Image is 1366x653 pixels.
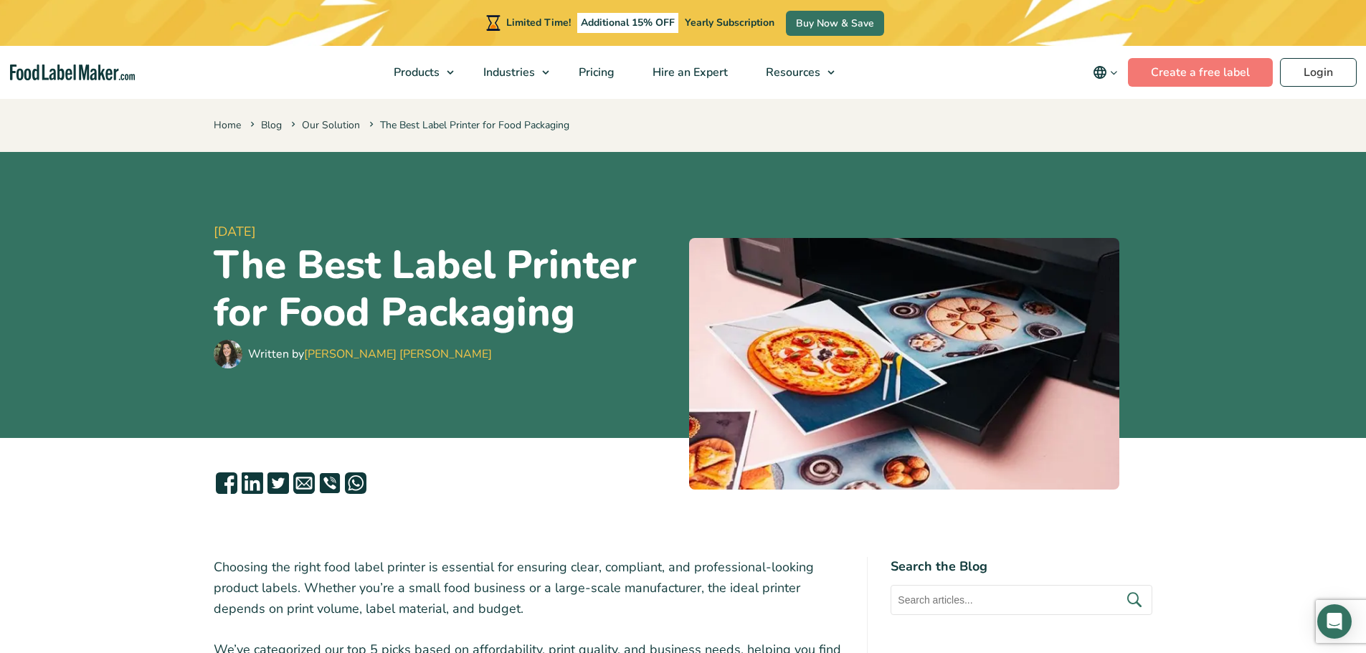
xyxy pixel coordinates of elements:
span: Pricing [574,65,616,80]
a: [PERSON_NAME] [PERSON_NAME] [304,346,492,362]
span: Hire an Expert [648,65,729,80]
a: Pricing [560,46,630,99]
a: Create a free label [1128,58,1273,87]
a: Our Solution [302,118,360,132]
input: Search articles... [891,585,1152,615]
a: Industries [465,46,556,99]
span: The Best Label Printer for Food Packaging [366,118,569,132]
span: Industries [479,65,536,80]
span: Yearly Subscription [685,16,774,29]
a: Products [375,46,461,99]
h1: The Best Label Printer for Food Packaging [214,242,678,336]
a: Hire an Expert [634,46,744,99]
h4: Search the Blog [891,557,1152,576]
a: Login [1280,58,1357,87]
span: Resources [762,65,822,80]
a: Resources [747,46,842,99]
p: Choosing the right food label printer is essential for ensuring clear, compliant, and professiona... [214,557,845,619]
div: Written by [248,345,492,363]
span: Products [389,65,441,80]
span: Limited Time! [506,16,571,29]
img: Maria Abi Hanna - Food Label Maker [214,340,242,368]
div: Open Intercom Messenger [1317,604,1352,639]
a: Home [214,118,241,132]
a: Buy Now & Save [786,11,884,36]
a: Blog [261,118,282,132]
span: Additional 15% OFF [577,13,678,33]
span: [DATE] [214,222,678,242]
